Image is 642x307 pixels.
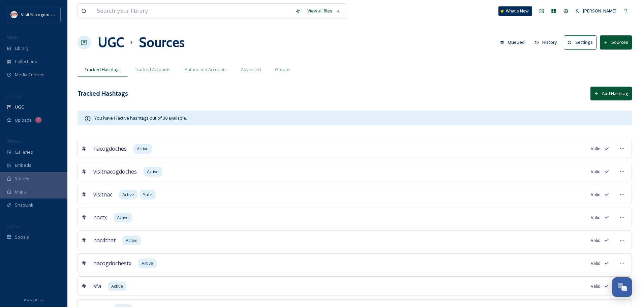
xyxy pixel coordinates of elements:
span: Maps [15,189,26,195]
span: UGC [15,104,24,110]
span: Embeds [15,162,31,168]
img: images%20%281%29.jpeg [11,11,18,18]
span: Library [15,45,28,52]
a: [PERSON_NAME] [572,4,620,18]
button: Queued [497,36,528,49]
a: UGC [98,32,124,53]
span: Uploads [15,117,32,123]
span: Valid [591,237,601,244]
span: Active [126,237,137,244]
span: WIDGETS [7,139,22,144]
h1: Sources [139,32,185,53]
span: Authorised Accounts [185,66,227,73]
button: Settings [564,35,597,49]
span: sfa [93,282,101,290]
span: SnapLink [15,202,33,208]
span: Valid [591,146,601,152]
h3: Tracked Hashtags [78,89,128,98]
span: Active [117,214,129,221]
span: You have 17 active hashtags out of 30 available. [94,115,187,121]
span: Advanced [241,66,261,73]
span: Active [111,283,123,289]
a: What's New [498,6,532,16]
button: Add Hashtag [590,87,632,100]
button: Sources [600,35,632,49]
span: [PERSON_NAME] [583,8,616,14]
span: Tracked Hashtags [85,66,121,73]
a: Settings [564,35,600,49]
span: Socials [15,234,29,240]
span: Valid [591,214,601,221]
span: Visit Nacogdoches [21,11,58,18]
span: Safe [143,191,152,198]
button: History [531,36,561,49]
div: 7 [35,117,42,123]
button: Open Chat [612,277,632,297]
span: Media Centres [15,71,44,78]
span: SOCIALS [7,223,20,228]
a: History [531,36,564,49]
span: visitnac [93,190,112,198]
span: COLLECT [7,93,21,98]
span: nactx [93,213,107,221]
a: Queued [497,36,531,49]
a: Privacy Policy [24,296,43,304]
span: Collections [15,58,37,65]
span: Galleries [15,149,33,155]
span: visitnacogdoches [93,167,137,176]
span: Stories [15,175,29,182]
input: Search your library [93,4,292,19]
span: Active [142,260,153,267]
span: Tracked Accounts [135,66,171,73]
span: nacogdoches [93,145,127,153]
span: Groups [275,66,291,73]
span: nacogdochestx [93,259,131,267]
span: Valid [591,168,601,175]
span: Active [147,168,159,175]
span: Active [137,146,149,152]
span: nac4that [93,236,116,244]
span: Active [122,191,134,198]
span: Valid [591,191,601,198]
span: Privacy Policy [24,298,43,302]
a: View all files [304,4,343,18]
span: Valid [591,283,601,289]
span: Valid [591,260,601,267]
span: MEDIA [7,35,19,40]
